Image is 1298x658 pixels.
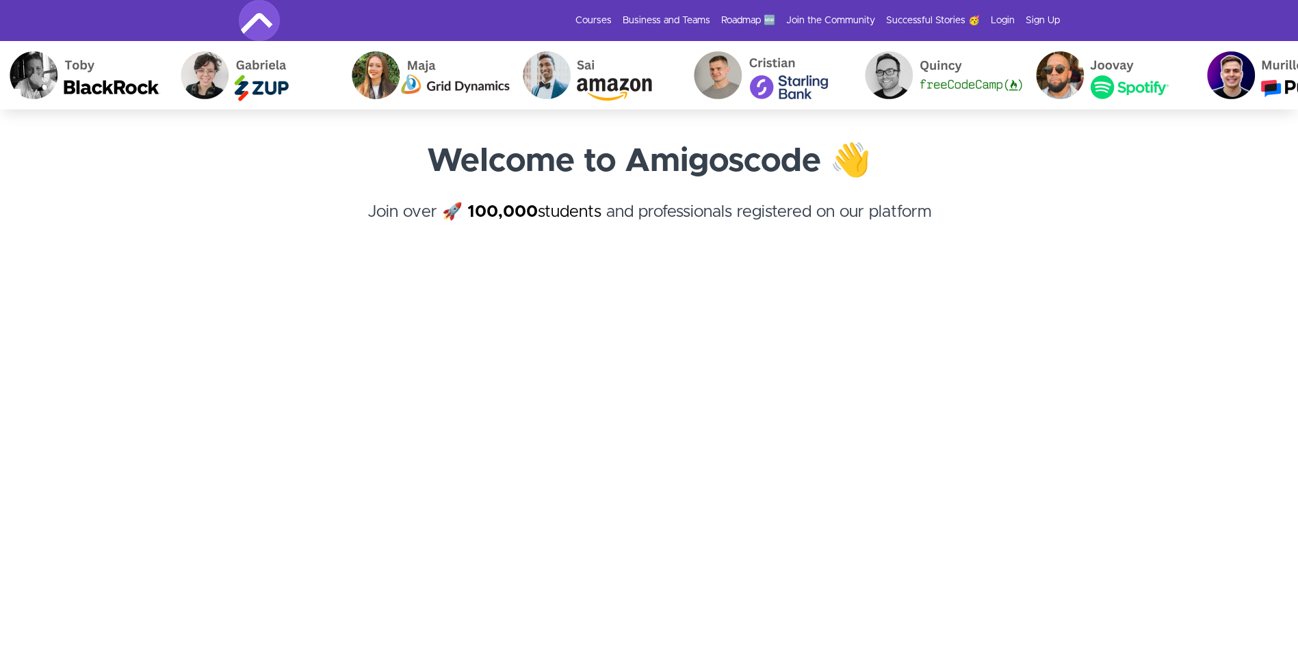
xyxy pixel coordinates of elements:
[721,14,775,27] a: Roadmap 🆕
[467,204,538,220] strong: 100,000
[427,145,871,178] strong: Welcome to Amigoscode 👋
[239,200,1060,249] h4: Join over 🚀 and professionals registered on our platform
[341,41,512,109] img: Maja
[512,41,684,109] img: Sai
[170,41,341,109] img: Gabriela
[1026,41,1197,109] img: Joovay
[467,204,601,220] a: 100,000students
[855,41,1026,109] img: Quincy
[786,14,875,27] a: Join the Community
[575,14,612,27] a: Courses
[991,14,1015,27] a: Login
[1026,14,1060,27] a: Sign Up
[684,41,855,109] img: Cristian
[623,14,710,27] a: Business and Teams
[886,14,980,27] a: Successful Stories 🥳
